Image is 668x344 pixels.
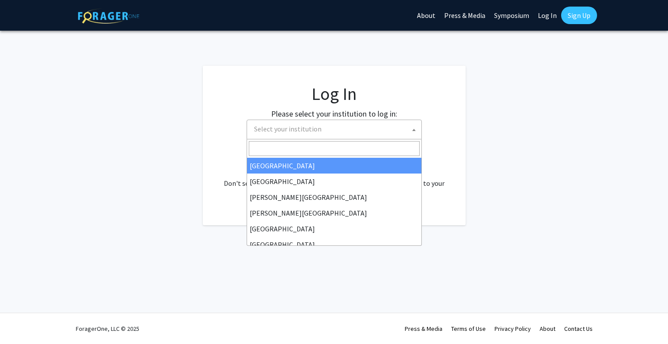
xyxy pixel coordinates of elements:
[271,108,397,120] label: Please select your institution to log in:
[247,189,421,205] li: [PERSON_NAME][GEOGRAPHIC_DATA]
[247,158,421,174] li: [GEOGRAPHIC_DATA]
[247,205,421,221] li: [PERSON_NAME][GEOGRAPHIC_DATA]
[247,237,421,252] li: [GEOGRAPHIC_DATA]
[405,325,442,333] a: Press & Media
[254,124,322,133] span: Select your institution
[76,313,139,344] div: ForagerOne, LLC © 2025
[564,325,593,333] a: Contact Us
[220,157,448,199] div: No account? . Don't see your institution? about bringing ForagerOne to your institution.
[251,120,421,138] span: Select your institution
[249,141,420,156] input: Search
[495,325,531,333] a: Privacy Policy
[247,174,421,189] li: [GEOGRAPHIC_DATA]
[247,221,421,237] li: [GEOGRAPHIC_DATA]
[561,7,597,24] a: Sign Up
[78,8,139,24] img: ForagerOne Logo
[540,325,555,333] a: About
[7,305,37,337] iframe: Chat
[220,83,448,104] h1: Log In
[247,120,422,139] span: Select your institution
[451,325,486,333] a: Terms of Use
